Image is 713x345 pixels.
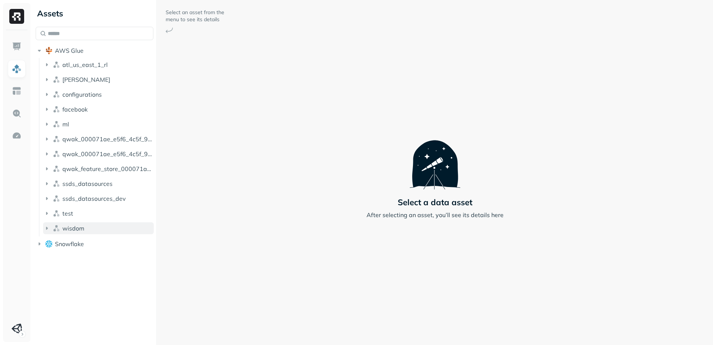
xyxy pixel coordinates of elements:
img: Dashboard [12,42,22,51]
button: ssds_datasources [43,178,154,190]
button: ssds_datasources_dev [43,193,154,204]
img: Ryft [9,9,24,24]
span: facebook [62,106,88,113]
button: qwak_000071ae_e5f6_4c5f_97ab_2b533d00d294_analytics_data [43,133,154,145]
p: After selecting an asset, you’ll see its details here [367,210,504,219]
img: root [45,47,53,54]
span: qwak_feature_store_000071ae_e5f6_4c5f_97ab_2b533d00d294 [62,165,154,172]
img: namespace [53,76,60,83]
img: Unity [12,323,22,334]
img: Query Explorer [12,109,22,118]
img: namespace [53,120,60,128]
button: qwak_000071ae_e5f6_4c5f_97ab_2b533d00d294_analytics_data_view [43,148,154,160]
img: namespace [53,150,60,158]
img: Arrow [166,28,173,33]
span: wisdom [62,225,84,232]
button: test [43,207,154,219]
button: qwak_feature_store_000071ae_e5f6_4c5f_97ab_2b533d00d294 [43,163,154,175]
img: Telescope [410,126,460,190]
div: Assets [36,7,153,19]
span: test [62,210,73,217]
img: Assets [12,64,22,74]
button: wisdom [43,222,154,234]
img: Optimization [12,131,22,141]
span: ssds_datasources [62,180,113,187]
span: configurations [62,91,102,98]
button: ml [43,118,154,130]
img: root [45,240,53,247]
span: AWS Glue [55,47,84,54]
span: Snowflake [55,240,84,248]
img: namespace [53,165,60,172]
button: facebook [43,103,154,115]
span: qwak_000071ae_e5f6_4c5f_97ab_2b533d00d294_analytics_data [62,135,154,143]
img: namespace [53,180,60,187]
img: namespace [53,135,60,143]
img: Asset Explorer [12,86,22,96]
span: ssds_datasources_dev [62,195,126,202]
button: [PERSON_NAME] [43,74,154,86]
span: ml [62,120,69,128]
span: atl_us_east_1_rl [62,61,108,68]
img: namespace [53,106,60,113]
button: AWS Glue [36,45,153,57]
img: namespace [53,91,60,98]
button: Snowflake [36,238,153,250]
img: namespace [53,195,60,202]
span: qwak_000071ae_e5f6_4c5f_97ab_2b533d00d294_analytics_data_view [62,150,154,158]
p: Select a data asset [398,197,472,207]
button: atl_us_east_1_rl [43,59,154,71]
button: configurations [43,88,154,100]
img: namespace [53,210,60,217]
p: Select an asset from the menu to see its details [166,9,225,23]
img: namespace [53,225,60,232]
span: [PERSON_NAME] [62,76,110,83]
img: namespace [53,61,60,68]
